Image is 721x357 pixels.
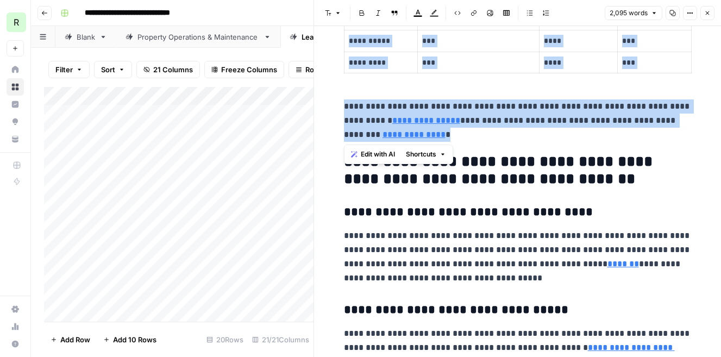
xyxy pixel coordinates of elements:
[605,6,662,20] button: 2,095 words
[136,61,200,78] button: 21 Columns
[55,64,73,75] span: Filter
[406,149,436,159] span: Shortcuts
[116,26,280,48] a: Property Operations & Maintenance
[7,96,24,113] a: Insights
[77,32,95,42] div: Blank
[113,334,156,345] span: Add 10 Rows
[48,61,90,78] button: Filter
[221,64,277,75] span: Freeze Columns
[44,331,97,348] button: Add Row
[137,32,259,42] div: Property Operations & Maintenance
[7,113,24,130] a: Opportunities
[7,9,24,36] button: Workspace: Re-Leased
[202,331,248,348] div: 20 Rows
[94,61,132,78] button: Sort
[302,32,400,42] div: Lease & Tenant Management
[97,331,163,348] button: Add 10 Rows
[14,16,19,29] span: R
[7,318,24,335] a: Usage
[7,61,24,78] a: Home
[402,147,450,161] button: Shortcuts
[289,61,352,78] button: Row Height
[305,64,344,75] span: Row Height
[7,335,24,353] button: Help + Support
[55,26,116,48] a: Blank
[60,334,90,345] span: Add Row
[280,26,422,48] a: Lease & Tenant Management
[347,147,399,161] button: Edit with AI
[7,300,24,318] a: Settings
[153,64,193,75] span: 21 Columns
[610,8,648,18] span: 2,095 words
[248,331,314,348] div: 21/21 Columns
[361,149,395,159] span: Edit with AI
[7,130,24,148] a: Your Data
[204,61,284,78] button: Freeze Columns
[7,78,24,96] a: Browse
[101,64,115,75] span: Sort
